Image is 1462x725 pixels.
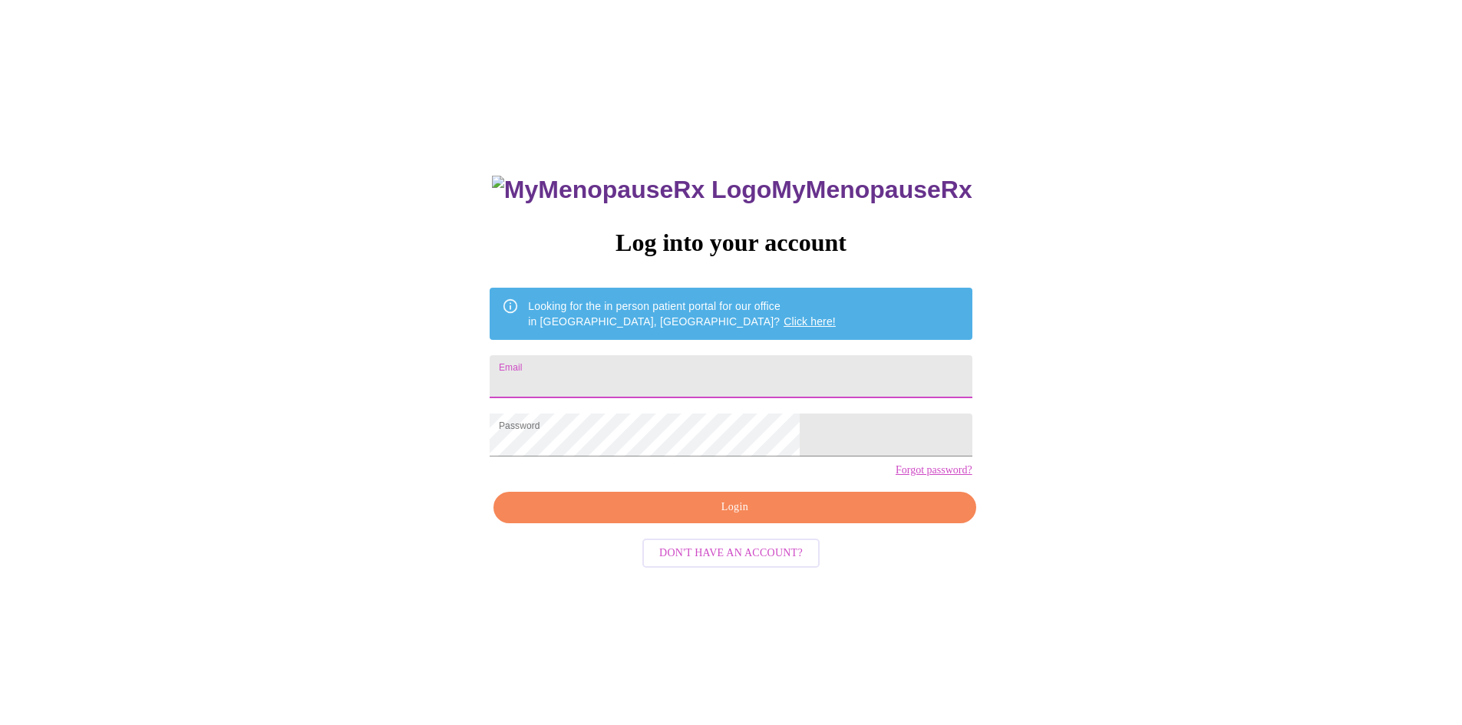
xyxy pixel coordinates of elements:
[659,544,803,563] span: Don't have an account?
[493,492,975,523] button: Login
[492,176,972,204] h3: MyMenopauseRx
[784,315,836,328] a: Click here!
[490,229,972,257] h3: Log into your account
[511,498,958,517] span: Login
[639,545,823,558] a: Don't have an account?
[492,176,771,204] img: MyMenopauseRx Logo
[528,292,836,335] div: Looking for the in person patient portal for our office in [GEOGRAPHIC_DATA], [GEOGRAPHIC_DATA]?
[896,464,972,476] a: Forgot password?
[642,539,820,568] button: Don't have an account?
